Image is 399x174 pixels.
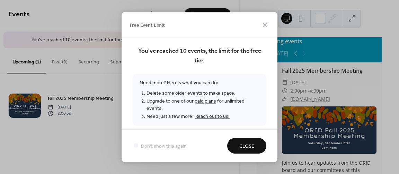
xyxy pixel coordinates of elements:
span: Need more? Here's what you can do: [133,74,266,126]
button: Close [227,138,266,154]
span: Don't show this again [141,142,187,150]
li: Need just a few more? [147,113,259,121]
li: Delete some older events to make space. [147,89,259,97]
span: Free Event Limit [130,21,165,29]
li: Upgrade to one of our for unlimited events. [147,97,259,113]
a: Reach out to us! [195,112,230,121]
span: You've reached 10 events, the limit for the free tier. [133,46,266,66]
span: Close [239,142,254,150]
a: paid plans [195,97,216,106]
